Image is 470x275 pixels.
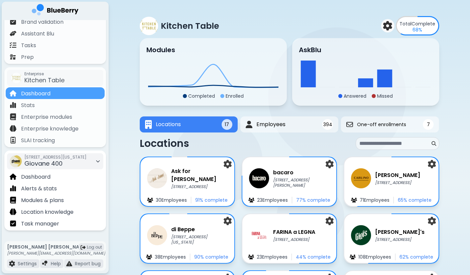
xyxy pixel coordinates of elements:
img: file icon [10,113,16,120]
p: 65 % complete [398,197,432,203]
img: Employees [246,121,252,128]
img: company thumbnail [351,225,371,245]
p: Task manager [21,220,59,228]
img: file icon [10,102,16,108]
p: [STREET_ADDRESS][PERSON_NAME] [273,177,330,188]
img: file icon [248,255,254,259]
img: file icon [10,173,16,180]
p: Location knowledge [21,208,74,216]
span: Locations [156,120,181,128]
img: company thumbnail [140,17,158,35]
img: file icon [10,18,16,25]
img: settings [224,217,232,225]
img: file icon [10,90,16,97]
p: 62 % complete [399,254,433,260]
span: Giovane 400 [24,159,63,168]
p: 91 % complete [195,197,228,203]
img: company thumbnail [351,168,371,188]
img: file icon [42,261,48,267]
img: company thumbnail [147,168,167,188]
p: Locations [140,137,189,150]
p: 30 Employee s [156,197,187,203]
img: file icon [10,137,16,144]
img: file icon [147,198,153,202]
span: Enterprise [24,71,65,77]
p: [STREET_ADDRESS] [375,180,420,185]
img: company thumbnail [147,225,167,245]
span: Kitchen Table [24,76,65,84]
img: settings [383,21,392,30]
h3: FARINA a LEGNA [273,228,315,236]
img: Locations [145,120,152,129]
p: Answered [344,93,366,99]
p: Brand validation [21,18,64,26]
button: EmployeesEmployees394 [240,116,338,132]
img: file icon [10,42,16,49]
img: company thumbnail [10,155,22,167]
p: Dashboard [21,90,50,98]
img: settings [326,217,334,225]
p: Prep [21,53,34,61]
img: search icon [432,141,436,146]
img: file icon [10,185,16,192]
button: LocationsLocations17 [140,116,238,132]
p: [PERSON_NAME] [PERSON_NAME] [7,244,105,250]
h3: AskBlu [299,45,321,55]
p: 44 % complete [296,254,331,260]
span: One-off enrollments [357,121,406,127]
img: settings [428,217,436,225]
p: Dashboard [21,173,50,181]
p: 108 Employee s [358,254,391,260]
img: logout [81,245,86,250]
img: company thumbnail [249,168,269,188]
span: 394 [323,121,332,127]
p: Tasks [21,41,36,50]
p: Report bug [75,261,101,267]
h3: Ask for [PERSON_NAME] [171,167,228,183]
img: file icon [10,220,16,227]
p: Enterprise knowledge [21,125,79,133]
p: Enterprise modules [21,113,72,121]
p: 23 Employee s [257,254,287,260]
p: Help [51,261,61,267]
img: file icon [351,198,357,202]
p: [STREET_ADDRESS] [375,237,425,242]
p: [STREET_ADDRESS] [171,184,228,189]
img: file icon [66,261,72,267]
h3: di Beppe [171,225,228,234]
img: file icon [9,261,15,267]
p: 71 Employee s [360,197,389,203]
p: Settings [18,261,37,267]
span: Log out [87,245,102,250]
p: SLAI tracking [21,136,55,145]
p: Stats [21,101,35,109]
p: [STREET_ADDRESS] [273,237,315,242]
img: company logo [32,4,79,18]
p: Assistant Blu [21,30,54,38]
img: settings [224,160,232,168]
p: Missed [377,93,393,99]
span: [STREET_ADDRESS][US_STATE] [24,155,87,160]
p: Enrolled [226,93,244,99]
p: Completed [188,93,215,99]
p: Kitchen Table [161,20,219,31]
p: Alerts & stats [21,185,57,193]
p: 23 Employee s [257,197,288,203]
img: file icon [10,30,16,37]
p: Complete [399,21,435,27]
img: company thumbnail [11,73,22,83]
span: Employees [256,120,285,128]
img: file icon [350,255,356,259]
p: Modules & plans [21,196,64,204]
img: file icon [10,125,16,132]
p: 38 Employee s [155,254,186,260]
span: 7 [427,121,430,127]
img: company thumbnail [249,225,269,245]
p: 68 % [413,27,422,33]
img: file icon [146,255,152,259]
p: [STREET_ADDRESS][US_STATE] [171,234,228,245]
img: file icon [10,208,16,215]
img: file icon [248,198,254,202]
button: One-off enrollmentsOne-off enrollments7 [341,116,439,132]
h3: bacaro [273,169,330,177]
